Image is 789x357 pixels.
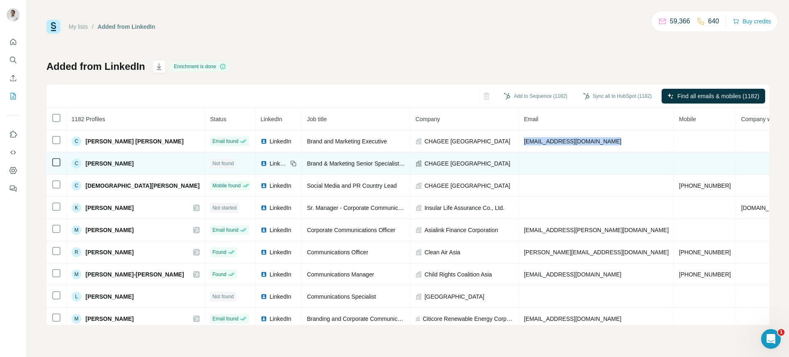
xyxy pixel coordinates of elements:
[261,293,267,300] img: LinkedIn logo
[72,269,81,279] div: M
[7,127,20,142] button: Use Surfe on LinkedIn
[423,315,514,323] span: Citicore Renewable Energy Corporation (CREC)
[270,270,291,279] span: LinkedIn
[72,292,81,302] div: L
[69,23,88,30] a: My lists
[270,226,291,234] span: LinkedIn
[261,205,267,211] img: LinkedIn logo
[212,315,238,322] span: Email found
[733,16,771,27] button: Buy credits
[677,92,759,100] span: Find all emails & mobiles (1182)
[72,181,81,191] div: C
[524,316,621,322] span: [EMAIL_ADDRESS][DOMAIN_NAME]
[424,248,460,256] span: Clean Air Asia
[46,60,145,73] h1: Added from LinkedIn
[670,16,690,26] p: 59,366
[307,271,374,278] span: Communications Manager
[424,270,492,279] span: Child Rights Coalition Asia
[270,159,288,168] span: LinkedIn
[270,182,291,190] span: LinkedIn
[524,138,621,145] span: [EMAIL_ADDRESS][DOMAIN_NAME]
[85,270,184,279] span: [PERSON_NAME]-[PERSON_NAME]
[212,160,234,167] span: Not found
[679,249,731,256] span: [PHONE_NUMBER]
[261,227,267,233] img: LinkedIn logo
[72,247,81,257] div: R
[261,160,267,167] img: LinkedIn logo
[424,159,510,168] span: CHAGEE [GEOGRAPHIC_DATA]
[270,204,291,212] span: LinkedIn
[524,227,669,233] span: [EMAIL_ADDRESS][PERSON_NAME][DOMAIN_NAME]
[424,182,510,190] span: CHAGEE [GEOGRAPHIC_DATA]
[679,271,731,278] span: [PHONE_NUMBER]
[85,204,134,212] span: [PERSON_NAME]
[171,62,228,71] div: Enrichment is done
[7,8,20,21] img: Avatar
[307,227,395,233] span: Corporate Communications Officer
[307,138,387,145] span: Brand and Marketing Executive
[7,53,20,67] button: Search
[85,182,200,190] span: [DEMOGRAPHIC_DATA][PERSON_NAME]
[7,163,20,178] button: Dashboard
[524,249,669,256] span: [PERSON_NAME][EMAIL_ADDRESS][DOMAIN_NAME]
[307,182,397,189] span: Social Media and PR Country Lead
[498,90,573,102] button: Add to Sequence (1182)
[85,315,134,323] span: [PERSON_NAME]
[92,23,94,31] li: /
[424,226,498,234] span: Asialink Finance Corporation
[708,16,719,26] p: 640
[72,314,81,324] div: M
[212,271,226,278] span: Found
[212,226,238,234] span: Email found
[212,293,234,300] span: Not found
[261,116,282,122] span: LinkedIn
[270,248,291,256] span: LinkedIn
[261,316,267,322] img: LinkedIn logo
[679,182,731,189] span: [PHONE_NUMBER]
[270,137,291,145] span: LinkedIn
[7,35,20,49] button: Quick start
[261,271,267,278] img: LinkedIn logo
[212,138,238,145] span: Email found
[85,226,134,234] span: [PERSON_NAME]
[415,116,440,122] span: Company
[524,116,538,122] span: Email
[741,116,787,122] span: Company website
[261,249,267,256] img: LinkedIn logo
[212,249,226,256] span: Found
[85,137,184,145] span: [PERSON_NAME] [PERSON_NAME]
[741,205,787,211] span: [DOMAIN_NAME]
[761,329,781,349] iframe: Intercom live chat
[261,138,267,145] img: LinkedIn logo
[679,116,696,122] span: Mobile
[72,136,81,146] div: C
[307,249,368,256] span: Communications Officer
[424,137,510,145] span: CHAGEE [GEOGRAPHIC_DATA]
[210,116,226,122] span: Status
[307,293,376,300] span: Communications Specialist
[212,204,237,212] span: Not started
[7,181,20,196] button: Feedback
[72,225,81,235] div: M
[72,159,81,168] div: C
[85,248,134,256] span: [PERSON_NAME]
[778,329,784,336] span: 1
[85,159,134,168] span: [PERSON_NAME]
[72,203,81,213] div: K
[524,271,621,278] span: [EMAIL_ADDRESS][DOMAIN_NAME]
[7,89,20,104] button: My lists
[7,145,20,160] button: Use Surfe API
[270,315,291,323] span: LinkedIn
[270,293,291,301] span: LinkedIn
[46,20,60,34] img: Surfe Logo
[307,205,440,211] span: Sr. Manager - Corporate Communications Specialist
[307,160,442,167] span: Brand & Marketing Senior Specialist - PHL Marketing
[577,90,657,102] button: Sync all to HubSpot (1182)
[72,116,105,122] span: 1182 Profiles
[7,71,20,85] button: Enrich CSV
[261,182,267,189] img: LinkedIn logo
[307,116,327,122] span: Job title
[424,293,484,301] span: [GEOGRAPHIC_DATA]
[85,293,134,301] span: [PERSON_NAME]
[307,316,437,322] span: Branding and Corporate Communications Manager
